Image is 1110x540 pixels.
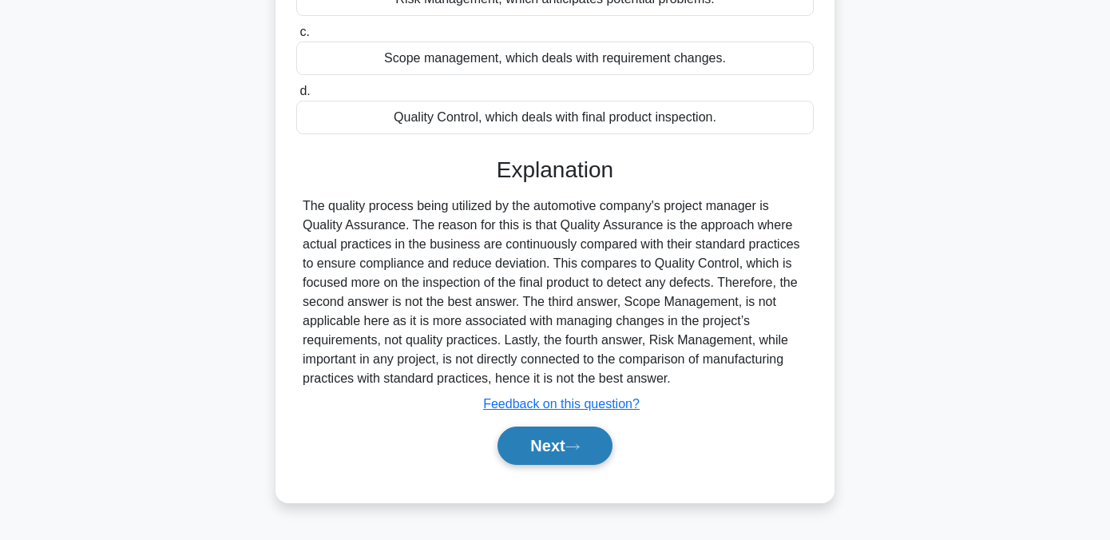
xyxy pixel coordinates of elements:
[306,157,804,184] h3: Explanation
[498,427,612,465] button: Next
[296,42,814,75] div: Scope management, which deals with requirement changes.
[299,84,310,97] span: d.
[483,397,640,411] a: Feedback on this question?
[296,101,814,134] div: Quality Control, which deals with final product inspection.
[303,197,807,388] div: The quality process being utilized by the automotive company's project manager is Quality Assuran...
[299,25,309,38] span: c.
